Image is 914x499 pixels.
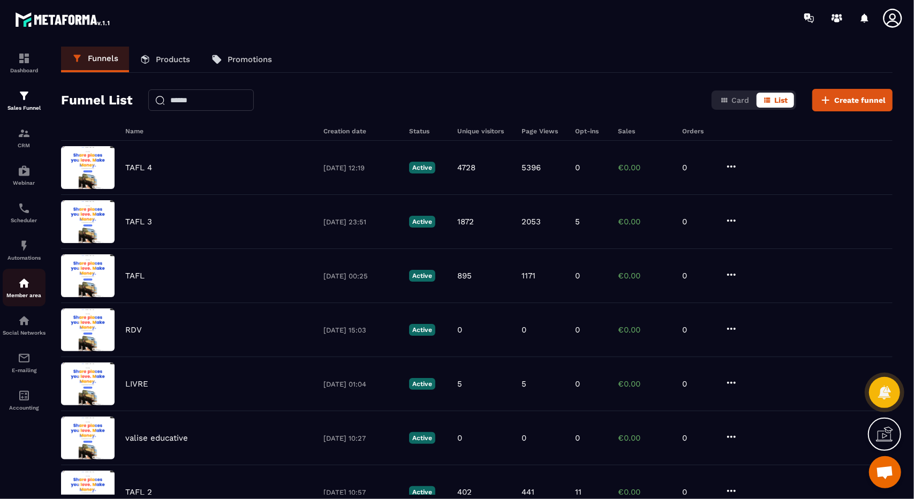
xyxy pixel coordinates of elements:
p: Active [409,486,435,498]
p: Active [409,378,435,390]
img: image [61,362,115,405]
h6: Page Views [522,127,564,135]
img: accountant [18,389,31,402]
p: 441 [522,487,534,497]
p: 11 [575,487,581,497]
img: image [61,308,115,351]
p: 5 [457,379,462,389]
h2: Funnel List [61,89,132,111]
h6: Creation date [323,127,398,135]
p: CRM [3,142,46,148]
p: [DATE] 00:25 [323,272,398,280]
p: €0.00 [618,433,671,443]
a: automationsautomationsWebinar [3,156,46,194]
p: Products [156,55,190,64]
span: List [774,96,788,104]
p: €0.00 [618,487,671,497]
h6: Status [409,127,447,135]
p: Automations [3,255,46,261]
p: [DATE] 01:04 [323,380,398,388]
p: RDV [125,325,142,335]
a: accountantaccountantAccounting [3,381,46,419]
a: schedulerschedulerScheduler [3,194,46,231]
p: 0 [522,433,526,443]
p: 0 [575,379,580,389]
img: scheduler [18,202,31,215]
p: TAFL 2 [125,487,152,497]
img: logo [15,10,111,29]
p: 0 [575,271,580,281]
a: Products [129,47,201,72]
a: formationformationCRM [3,119,46,156]
img: image [61,417,115,459]
p: [DATE] 10:57 [323,488,398,496]
img: formation [18,52,31,65]
p: €0.00 [618,379,671,389]
p: Webinar [3,180,46,186]
p: Active [409,432,435,444]
p: 0 [457,433,462,443]
a: formationformationSales Funnel [3,81,46,119]
p: TAFL 3 [125,217,152,226]
p: 0 [682,379,714,389]
p: LIVRE [125,379,148,389]
a: Funnels [61,47,129,72]
p: Active [409,324,435,336]
p: €0.00 [618,271,671,281]
a: Ouvrir le chat [869,456,901,488]
p: 0 [575,163,580,172]
p: Accounting [3,405,46,411]
p: 5396 [522,163,541,172]
h6: Opt-ins [575,127,607,135]
p: 0 [522,325,526,335]
img: automations [18,239,31,252]
p: 0 [682,217,714,226]
img: formation [18,89,31,102]
p: €0.00 [618,325,671,335]
p: €0.00 [618,217,671,226]
p: 0 [682,433,714,443]
a: social-networksocial-networkSocial Networks [3,306,46,344]
p: Active [409,270,435,282]
img: automations [18,164,31,177]
img: image [61,146,115,189]
p: 4728 [457,163,475,172]
p: E-mailing [3,367,46,373]
button: Create funnel [812,89,893,111]
p: 5 [522,379,526,389]
h6: Name [125,127,313,135]
a: formationformationDashboard [3,44,46,81]
p: Scheduler [3,217,46,223]
p: valise educative [125,433,188,443]
button: List [757,93,794,108]
p: 0 [575,325,580,335]
p: Member area [3,292,46,298]
span: Create funnel [834,95,886,105]
p: Dashboard [3,67,46,73]
p: 5 [575,217,580,226]
p: 1171 [522,271,535,281]
a: emailemailE-mailing [3,344,46,381]
button: Card [714,93,756,108]
p: [DATE] 10:27 [323,434,398,442]
img: image [61,254,115,297]
p: 2053 [522,217,541,226]
p: Promotions [228,55,272,64]
span: Card [731,96,749,104]
h6: Unique visitors [457,127,511,135]
p: 0 [682,487,714,497]
p: 0 [457,325,462,335]
p: Active [409,216,435,228]
p: 1872 [457,217,474,226]
img: automations [18,277,31,290]
h6: Sales [618,127,671,135]
img: email [18,352,31,365]
img: social-network [18,314,31,327]
p: TAFL [125,271,145,281]
p: Active [409,162,435,173]
p: 0 [682,163,714,172]
p: Social Networks [3,330,46,336]
p: 895 [457,271,472,281]
p: [DATE] 15:03 [323,326,398,334]
img: formation [18,127,31,140]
